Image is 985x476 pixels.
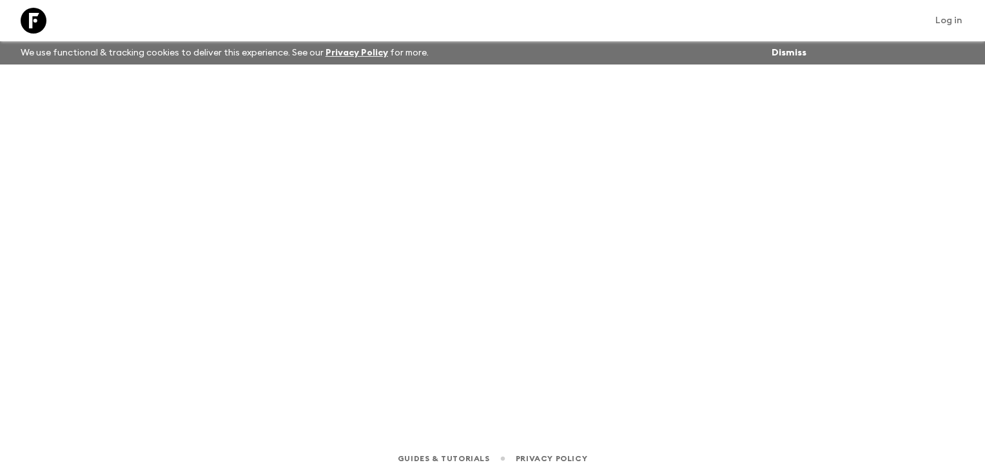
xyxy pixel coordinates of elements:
[398,451,490,466] a: Guides & Tutorials
[516,451,587,466] a: Privacy Policy
[15,41,434,64] p: We use functional & tracking cookies to deliver this experience. See our for more.
[326,48,388,57] a: Privacy Policy
[928,12,970,30] a: Log in
[768,44,810,62] button: Dismiss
